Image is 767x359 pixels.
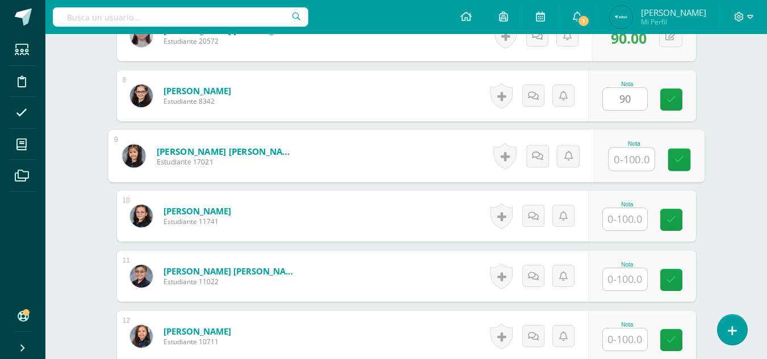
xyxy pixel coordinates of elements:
[164,217,231,226] span: Estudiante 11741
[603,208,647,230] input: 0-100.0
[603,88,647,110] input: 0-100.0
[611,28,647,48] span: 90.00
[164,265,300,277] a: [PERSON_NAME] [PERSON_NAME]
[130,205,153,227] img: 2ecd83a93182a76464579943b976232b.png
[577,15,590,27] span: 1
[602,201,652,208] div: Nota
[608,141,660,147] div: Nota
[603,268,647,290] input: 0-100.0
[122,144,145,167] img: 95fb02b52910eff17c7897c45c5205ee.png
[53,7,308,27] input: Busca un usuario...
[164,96,231,106] span: Estudiante 8342
[609,148,654,171] input: 0-100.0
[164,36,300,46] span: Estudiante 20572
[130,85,153,107] img: fb10de129a94cd1be86e7fc5aef902fa.png
[156,145,296,157] a: [PERSON_NAME] [PERSON_NAME]
[602,261,652,268] div: Nota
[602,322,652,328] div: Nota
[641,7,706,18] span: [PERSON_NAME]
[164,85,231,96] a: [PERSON_NAME]
[164,337,231,347] span: Estudiante 10711
[164,326,231,337] a: [PERSON_NAME]
[130,325,153,348] img: 478694b6c54102e2617e66d7936212d8.png
[610,6,632,28] img: 911dbff7d15ffaf282c49e5f00b41c3d.png
[603,328,647,350] input: 0-100.0
[164,205,231,217] a: [PERSON_NAME]
[641,17,706,27] span: Mi Perfil
[130,24,153,47] img: 8b5f12faf9c0cef2d124b6f000408e03.png
[130,265,153,288] img: 526c3c5f26e76f301edcb68ff5a190cc.png
[602,81,652,87] div: Nota
[156,157,296,167] span: Estudiante 17021
[164,277,300,286] span: Estudiante 11022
